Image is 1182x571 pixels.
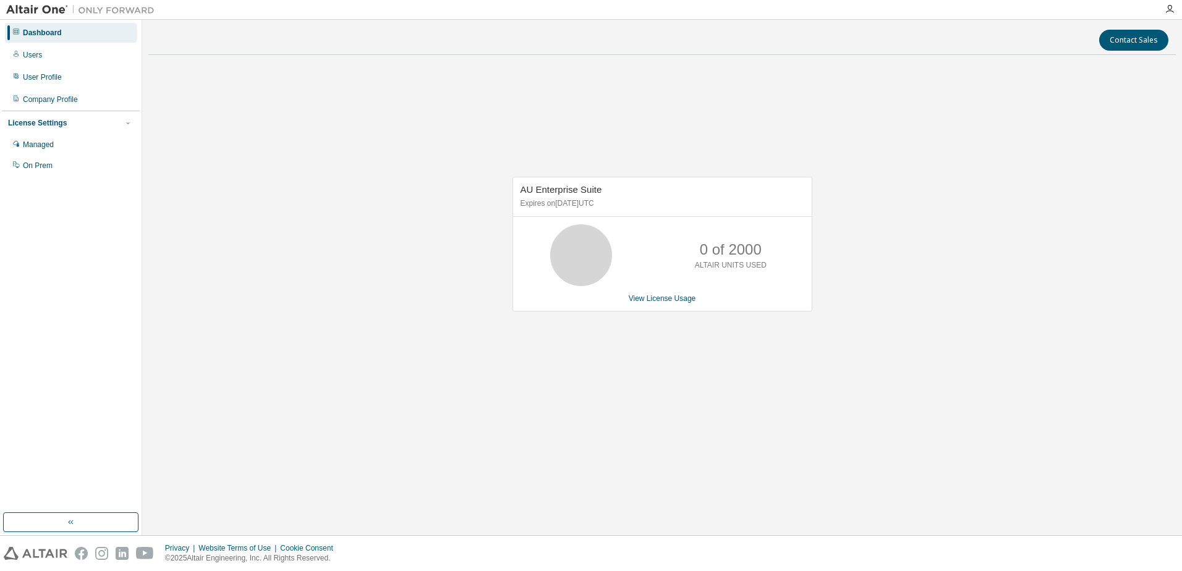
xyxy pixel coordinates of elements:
[6,4,161,16] img: Altair One
[165,543,198,553] div: Privacy
[8,118,67,128] div: License Settings
[700,239,762,260] p: 0 of 2000
[280,543,340,553] div: Cookie Consent
[136,547,154,560] img: youtube.svg
[521,184,602,195] span: AU Enterprise Suite
[695,260,767,271] p: ALTAIR UNITS USED
[1099,30,1168,51] button: Contact Sales
[629,294,696,303] a: View License Usage
[198,543,280,553] div: Website Terms of Use
[95,547,108,560] img: instagram.svg
[165,553,341,564] p: © 2025 Altair Engineering, Inc. All Rights Reserved.
[4,547,67,560] img: altair_logo.svg
[75,547,88,560] img: facebook.svg
[23,72,62,82] div: User Profile
[521,198,801,209] p: Expires on [DATE] UTC
[23,161,53,171] div: On Prem
[23,50,42,60] div: Users
[116,547,129,560] img: linkedin.svg
[23,28,62,38] div: Dashboard
[23,95,78,104] div: Company Profile
[23,140,54,150] div: Managed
